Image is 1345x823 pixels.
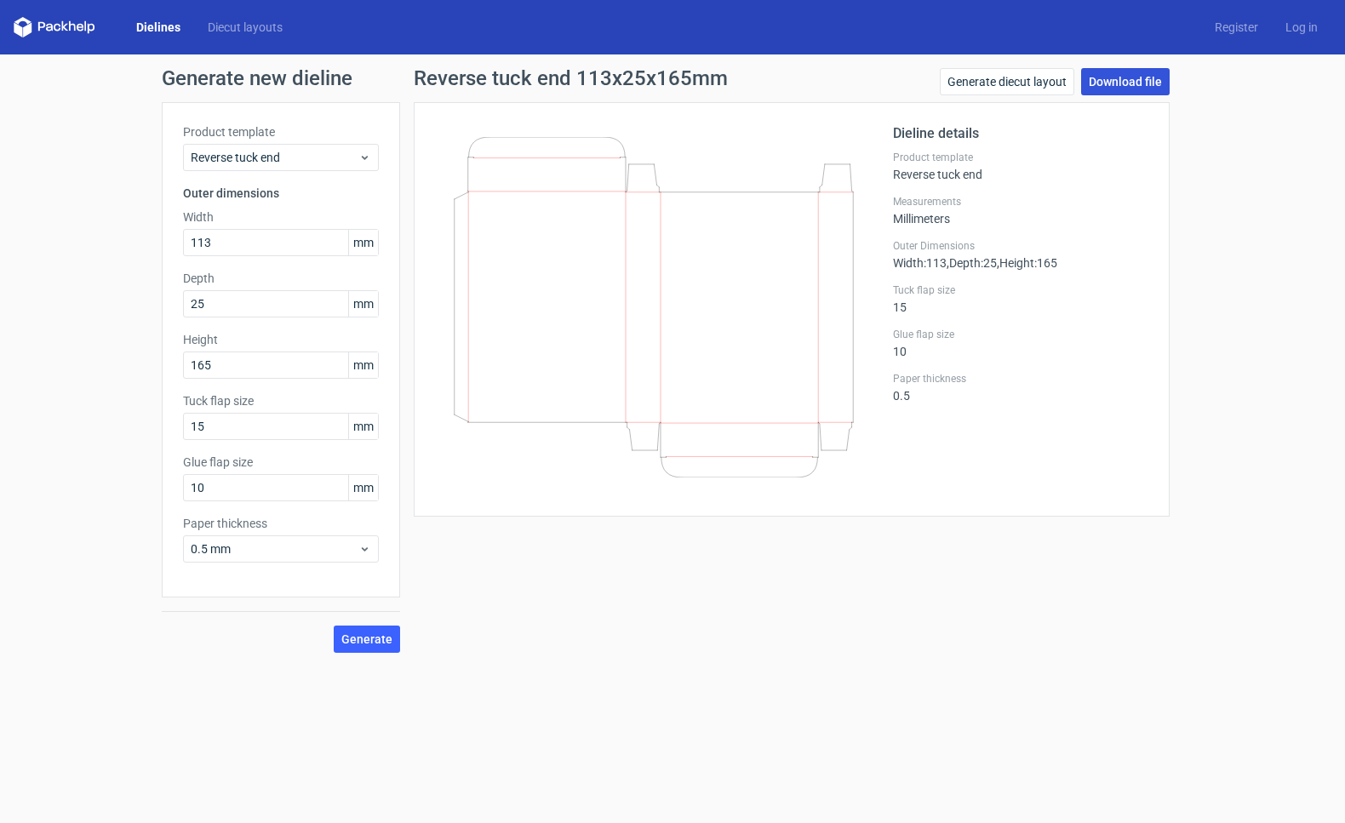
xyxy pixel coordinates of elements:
[893,283,1148,314] div: 15
[162,68,1183,89] h1: Generate new dieline
[893,151,1148,164] label: Product template
[183,331,379,348] label: Height
[893,372,1148,403] div: 0.5
[348,475,378,500] span: mm
[194,19,296,36] a: Diecut layouts
[348,352,378,378] span: mm
[191,540,358,557] span: 0.5 mm
[893,195,1148,226] div: Millimeters
[183,454,379,471] label: Glue flap size
[893,328,1148,341] label: Glue flap size
[893,328,1148,358] div: 10
[1201,19,1272,36] a: Register
[183,123,379,140] label: Product template
[183,392,379,409] label: Tuck flap size
[348,414,378,439] span: mm
[334,626,400,653] button: Generate
[893,283,1148,297] label: Tuck flap size
[123,19,194,36] a: Dielines
[947,256,997,270] span: , Depth : 25
[348,291,378,317] span: mm
[183,270,379,287] label: Depth
[893,256,947,270] span: Width : 113
[1272,19,1331,36] a: Log in
[183,209,379,226] label: Width
[893,372,1148,386] label: Paper thickness
[1081,68,1170,95] a: Download file
[893,195,1148,209] label: Measurements
[191,149,358,166] span: Reverse tuck end
[183,515,379,532] label: Paper thickness
[341,633,392,645] span: Generate
[940,68,1074,95] a: Generate diecut layout
[348,230,378,255] span: mm
[893,123,1148,144] h2: Dieline details
[414,68,728,89] h1: Reverse tuck end 113x25x165mm
[997,256,1057,270] span: , Height : 165
[893,239,1148,253] label: Outer Dimensions
[893,151,1148,181] div: Reverse tuck end
[183,185,379,202] h3: Outer dimensions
